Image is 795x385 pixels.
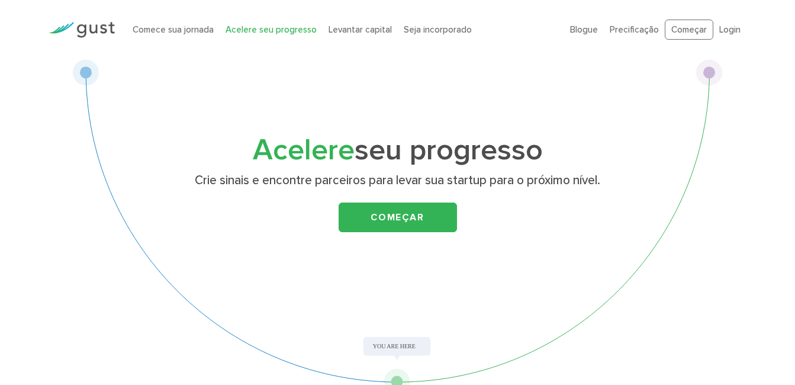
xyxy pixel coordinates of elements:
a: Começar [665,20,713,40]
img: Logotipo da rajada [49,22,115,38]
a: Comece sua jornada [133,24,214,35]
a: Começar [339,203,457,232]
a: Seja incorporado [404,24,472,35]
a: Acelere seu progresso [226,24,317,35]
span: Acelere [253,133,355,168]
a: Blogue [570,24,598,35]
p: Crie sinais e encontre parceiros para levar sua startup para o próximo nível. [168,172,627,189]
a: Precificação [610,24,659,35]
a: Levantar capital [329,24,392,35]
h1: seu progresso [164,137,632,164]
a: Login [719,24,741,35]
